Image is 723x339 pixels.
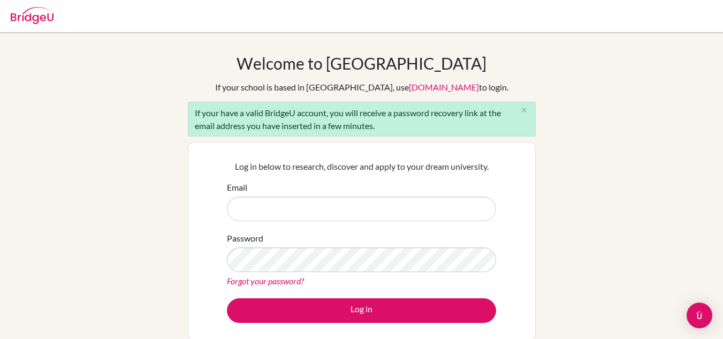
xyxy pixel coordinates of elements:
[11,7,54,24] img: Bridge-U
[227,232,263,245] label: Password
[514,102,535,118] button: Close
[188,102,536,137] div: If your have a valid BridgeU account, you will receive a password recovery link at the email addr...
[687,303,712,328] div: Open Intercom Messenger
[227,276,304,286] a: Forgot your password?
[227,160,496,173] p: Log in below to research, discover and apply to your dream university.
[227,298,496,323] button: Log in
[215,81,508,94] div: If your school is based in [GEOGRAPHIC_DATA], use to login.
[237,54,486,73] h1: Welcome to [GEOGRAPHIC_DATA]
[520,106,528,114] i: close
[409,82,479,92] a: [DOMAIN_NAME]
[227,181,247,194] label: Email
